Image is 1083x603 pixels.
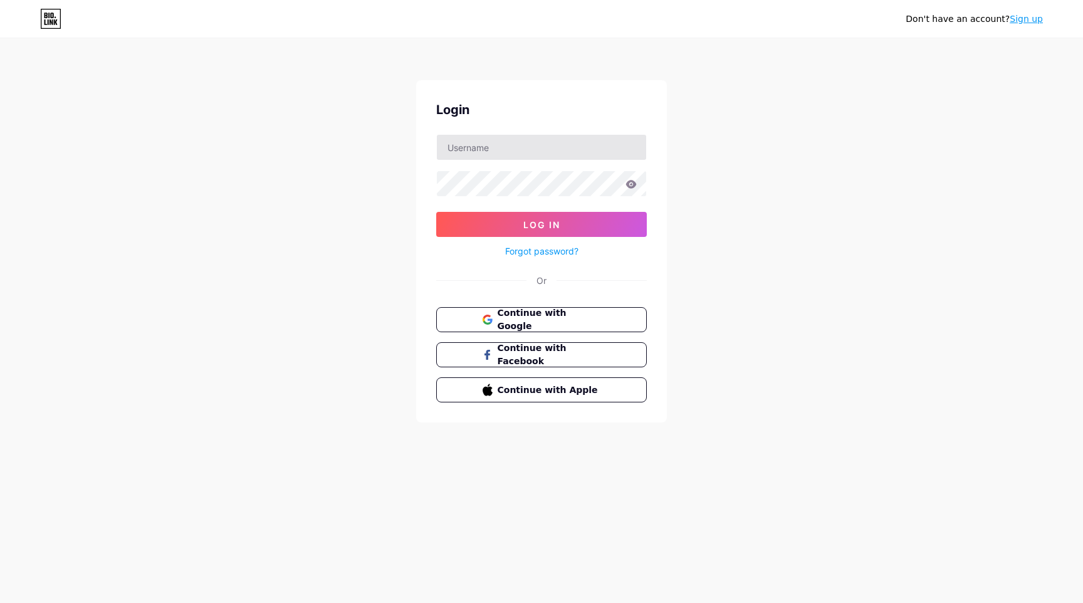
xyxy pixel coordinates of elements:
[498,307,601,333] span: Continue with Google
[498,384,601,397] span: Continue with Apple
[505,244,578,258] a: Forgot password?
[536,274,547,287] div: Or
[436,377,647,402] button: Continue with Apple
[436,100,647,119] div: Login
[436,212,647,237] button: Log In
[436,307,647,332] button: Continue with Google
[906,13,1043,26] div: Don't have an account?
[523,219,560,230] span: Log In
[1010,14,1043,24] a: Sign up
[498,342,601,368] span: Continue with Facebook
[436,342,647,367] button: Continue with Facebook
[437,135,646,160] input: Username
